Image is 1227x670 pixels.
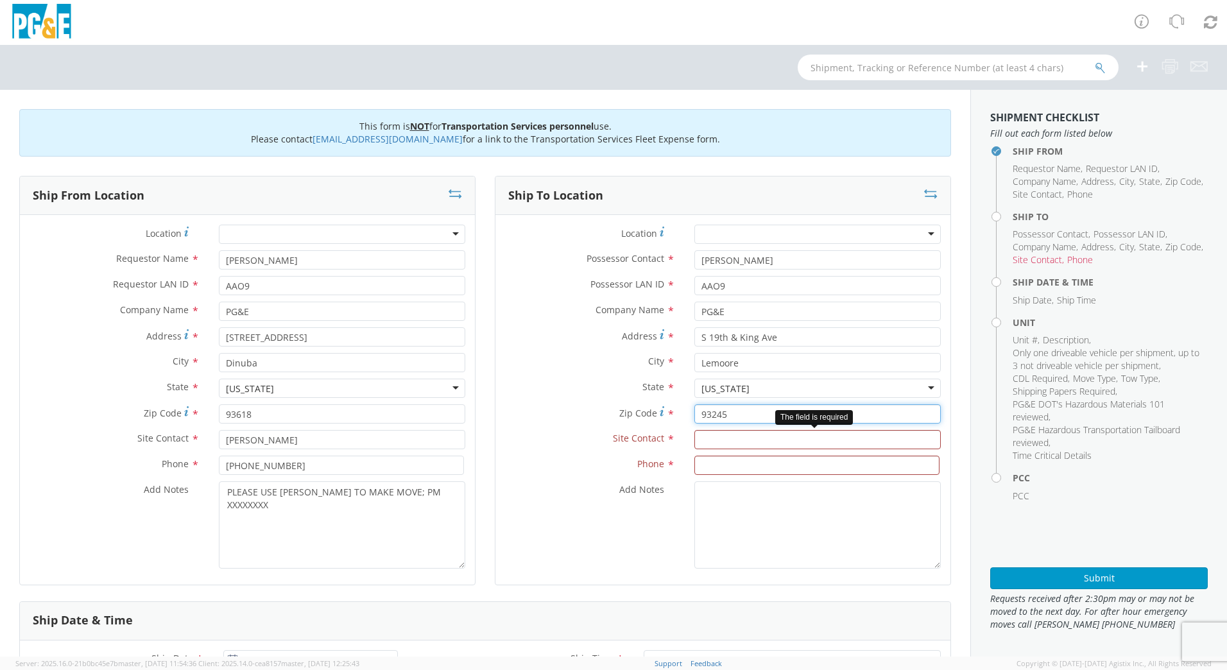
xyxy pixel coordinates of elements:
span: Site Contact [1013,188,1062,200]
li: , [1013,424,1205,449]
span: PG&E DOT's Hazardous Materials 101 reviewed [1013,398,1165,423]
span: Phone [637,458,664,470]
span: Company Name [1013,175,1076,187]
u: NOT [410,120,429,132]
div: [US_STATE] [701,382,750,395]
h3: Ship From Location [33,189,144,202]
li: , [1013,334,1040,347]
li: , [1081,175,1116,188]
span: Requestor Name [1013,162,1081,175]
span: Requestor Name [116,252,189,264]
h4: Ship To [1013,212,1208,221]
li: , [1086,162,1160,175]
span: Address [146,330,182,342]
div: This form is for use. Please contact for a link to the Transportation Services Fleet Expense form. [19,109,951,157]
span: City [1119,241,1134,253]
span: Zip Code [1165,175,1201,187]
div: The field is required [775,410,853,425]
strong: Shipment Checklist [990,110,1099,125]
span: Zip Code [144,407,182,419]
span: Possessor LAN ID [590,278,664,290]
span: Ship Date [1013,294,1052,306]
li: , [1013,347,1205,372]
span: Address [622,330,657,342]
span: Possessor Contact [587,252,664,264]
span: Requests received after 2:30pm may or may not be moved to the next day. For after hour emergency ... [990,592,1208,631]
span: Location [621,227,657,239]
span: PG&E Hazardous Transportation Tailboard reviewed [1013,424,1180,449]
span: Possessor LAN ID [1094,228,1165,240]
li: , [1013,372,1070,385]
span: Requestor LAN ID [113,278,189,290]
span: Shipping Papers Required [1013,385,1115,397]
span: City [648,355,664,367]
span: Company Name [1013,241,1076,253]
li: , [1013,253,1064,266]
li: , [1139,241,1162,253]
a: [EMAIL_ADDRESS][DOMAIN_NAME] [313,133,463,145]
li: , [1013,175,1078,188]
span: Copyright © [DATE]-[DATE] Agistix Inc., All Rights Reserved [1017,658,1212,669]
span: Possessor Contact [1013,228,1088,240]
span: Location [146,227,182,239]
span: Address [1081,241,1114,253]
a: Feedback [691,658,722,668]
li: , [1013,294,1054,307]
li: , [1013,398,1205,424]
span: Company Name [596,304,664,316]
h4: PCC [1013,473,1208,483]
h4: Unit [1013,318,1208,327]
span: Phone [1067,188,1093,200]
span: Ship Time [571,652,613,664]
h3: Ship To Location [508,189,603,202]
li: , [1121,372,1160,385]
button: Submit [990,567,1208,589]
h4: Ship Date & Time [1013,277,1208,287]
li: , [1094,228,1167,241]
img: pge-logo-06675f144f4cfa6a6814.png [10,4,74,42]
li: , [1073,372,1118,385]
span: Address [1081,175,1114,187]
li: , [1043,334,1091,347]
span: City [173,355,189,367]
span: City [1119,175,1134,187]
span: Company Name [120,304,189,316]
span: Unit # [1013,334,1038,346]
span: Requestor LAN ID [1086,162,1158,175]
span: Client: 2025.14.0-cea8157 [198,658,359,668]
input: Shipment, Tracking or Reference Number (at least 4 chars) [798,55,1119,80]
li: , [1013,162,1083,175]
span: Ship Time [1057,294,1096,306]
li: , [1139,175,1162,188]
span: State [167,381,189,393]
span: Site Contact [137,432,189,444]
span: master, [DATE] 12:25:43 [281,658,359,668]
span: State [642,381,664,393]
span: State [1139,175,1160,187]
span: Description [1043,334,1089,346]
li: , [1119,241,1136,253]
li: , [1165,175,1203,188]
span: Fill out each form listed below [990,127,1208,140]
span: Add Notes [144,483,189,495]
b: Transportation Services personnel [442,120,594,132]
a: Support [655,658,682,668]
span: Tow Type [1121,372,1158,384]
span: PCC [1013,490,1029,502]
span: Time Critical Details [1013,449,1092,461]
li: , [1081,241,1116,253]
li: , [1013,241,1078,253]
li: , [1119,175,1136,188]
span: Site Contact [613,432,664,444]
span: Server: 2025.16.0-21b0bc45e7b [15,658,196,668]
span: State [1139,241,1160,253]
span: Add Notes [619,483,664,495]
span: Only one driveable vehicle per shipment, up to 3 not driveable vehicle per shipment [1013,347,1199,372]
li: , [1013,228,1090,241]
span: Phone [162,458,189,470]
span: Zip Code [1165,241,1201,253]
span: Ship Date [151,652,193,664]
li: , [1165,241,1203,253]
span: Move Type [1073,372,1116,384]
span: CDL Required [1013,372,1068,384]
